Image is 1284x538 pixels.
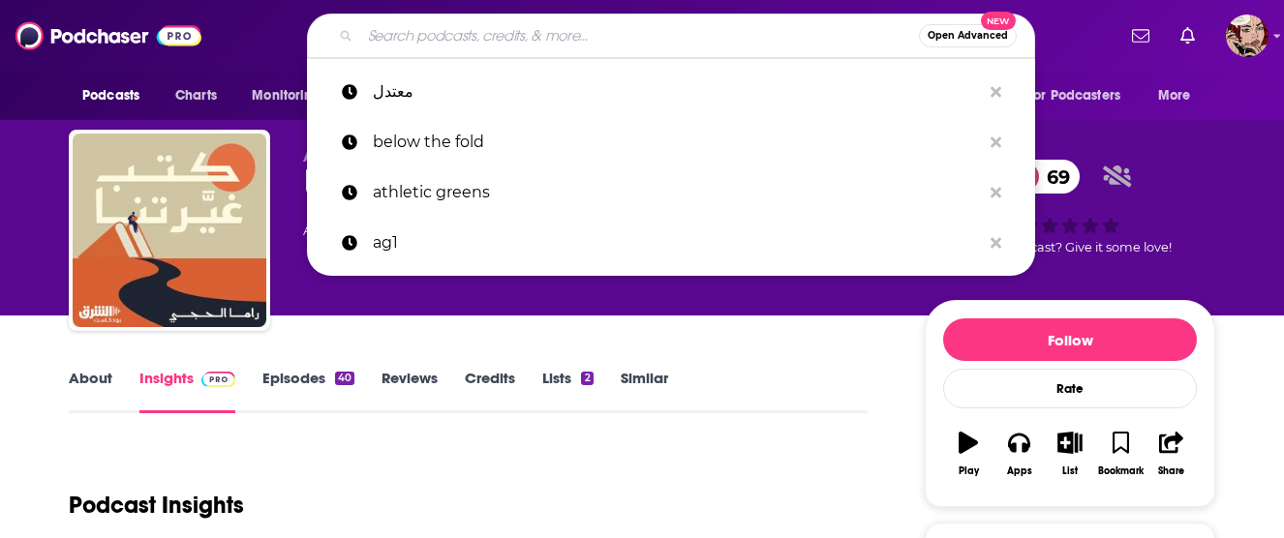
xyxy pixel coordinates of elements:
button: Apps [994,419,1044,489]
div: Rate [943,369,1197,408]
span: Good podcast? Give it some love! [968,240,1172,254]
a: Episodes40 [262,369,354,413]
button: Play [943,419,994,489]
button: open menu [69,77,165,114]
a: Show notifications dropdown [1173,19,1203,52]
a: معتدل [307,67,1035,117]
div: A weekly podcast [303,219,618,242]
span: For Podcasters [1027,82,1120,109]
button: open menu [238,77,346,114]
p: below the fold [373,117,981,167]
div: Search podcasts, credits, & more... [307,14,1035,58]
span: New [981,12,1016,30]
button: List [1045,419,1095,489]
button: Share [1146,419,1197,489]
a: Lists2 [542,369,593,413]
span: Charts [175,82,217,109]
a: About [69,369,112,413]
div: Play [959,465,979,477]
img: Podchaser Pro [201,372,235,387]
button: Open AdvancedNew [919,24,1017,47]
div: List [1062,465,1078,477]
a: ag1 [307,218,1035,268]
img: Podchaser - Follow, Share and Rate Podcasts [15,17,201,54]
span: Logged in as NBM-Suzi [1226,15,1269,57]
a: athletic greens [307,167,1035,218]
a: Charts [163,77,229,114]
div: 2 [581,372,593,385]
p: athletic greens [373,167,981,218]
button: open menu [1145,77,1215,114]
button: Follow [943,318,1197,361]
button: Show profile menu [1226,15,1269,57]
a: Similar [621,369,668,413]
span: Monitoring [252,82,321,109]
div: Bookmark [1098,465,1144,477]
div: Apps [1007,465,1032,477]
span: 69 [1027,160,1080,194]
input: Search podcasts, credits, & more... [360,20,919,51]
span: Open Advanced [928,31,1008,41]
a: 69 [1008,160,1080,194]
a: Show notifications dropdown [1124,19,1157,52]
img: User Profile [1226,15,1269,57]
p: معتدل [373,67,981,117]
button: Bookmark [1095,419,1146,489]
p: ag1 [373,218,981,268]
a: Credits [465,369,515,413]
button: open menu [1015,77,1148,114]
div: 40 [335,372,354,385]
div: 69Good podcast? Give it some love! [925,147,1215,267]
a: InsightsPodchaser Pro [139,369,235,413]
h1: Podcast Insights [69,491,244,520]
span: More [1158,82,1191,109]
a: below the fold [307,117,1035,167]
img: كتب غيّرتنا [73,134,266,327]
span: Asharq Podcasts | الشرق [GEOGRAPHIC_DATA] [303,147,677,165]
div: Share [1158,465,1184,477]
a: Reviews [382,369,438,413]
span: Podcasts [82,82,139,109]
